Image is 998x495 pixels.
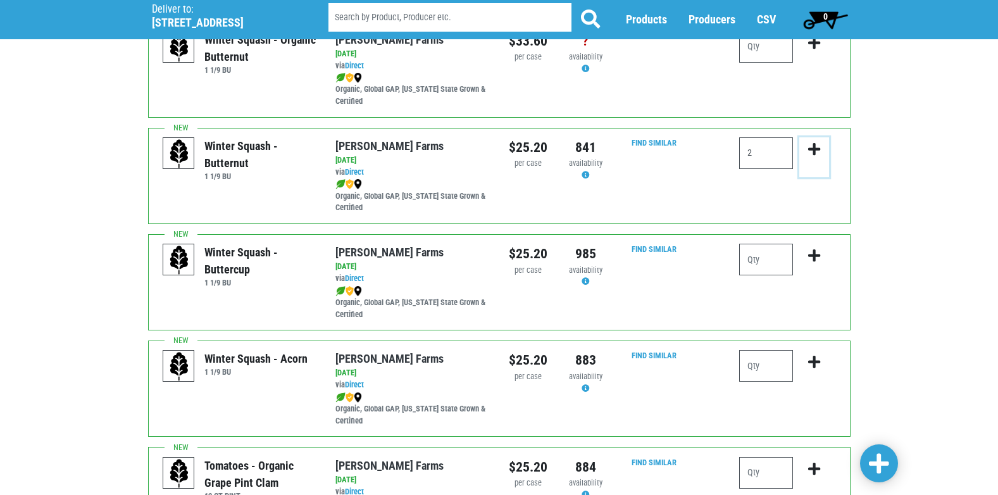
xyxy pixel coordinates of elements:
div: [DATE] [335,261,489,273]
a: Find Similar [632,244,677,254]
img: safety-e55c860ca8c00a9c171001a62a92dabd.png [346,286,354,296]
div: ? [566,31,605,51]
a: Direct [345,273,364,283]
a: [PERSON_NAME] Farms [335,459,444,472]
a: Find Similar [632,138,677,147]
input: Qty [739,350,793,382]
h6: 1 1/9 BU [204,172,316,181]
span: availability [569,158,602,168]
img: leaf-e5c59151409436ccce96b2ca1b28e03c.png [335,392,346,403]
h6: 1 1/9 BU [204,278,316,287]
div: $25.20 [509,244,547,264]
span: 0 [823,11,828,22]
img: safety-e55c860ca8c00a9c171001a62a92dabd.png [346,179,354,189]
a: [PERSON_NAME] Farms [335,246,444,259]
a: [PERSON_NAME] Farms [335,33,444,46]
div: Organic, Global GAP, [US_STATE] State Grown & Certified [335,72,489,108]
input: Search by Product, Producer etc. [328,4,571,32]
input: Qty [739,31,793,63]
img: map_marker-0e94453035b3232a4d21701695807de9.png [354,392,362,403]
div: [DATE] [335,48,489,60]
div: $25.20 [509,137,547,158]
input: Qty [739,244,793,275]
div: via [335,60,489,72]
div: Winter Squash - Buttercup [204,244,316,278]
a: Direct [345,167,364,177]
div: Tomatoes - Organic Grape Pint Clam [204,457,316,491]
a: [PERSON_NAME] Farms [335,139,444,153]
img: placeholder-variety-43d6402dacf2d531de610a020419775a.svg [163,32,195,63]
div: via [335,273,489,285]
h6: 1 1/9 BU [204,65,316,75]
div: 841 [566,137,605,158]
div: Organic, Global GAP, [US_STATE] State Grown & Certified [335,179,489,215]
div: Organic, Global GAP, [US_STATE] State Grown & Certified [335,391,489,427]
div: 883 [566,350,605,370]
span: availability [569,478,602,487]
img: safety-e55c860ca8c00a9c171001a62a92dabd.png [346,392,354,403]
div: Winter Squash - Butternut [204,137,316,172]
span: availability [569,52,602,61]
div: via [335,166,489,179]
a: Find Similar [632,351,677,360]
div: per case [509,158,547,170]
img: placeholder-variety-43d6402dacf2d531de610a020419775a.svg [163,351,195,382]
div: $25.20 [509,350,547,370]
img: leaf-e5c59151409436ccce96b2ca1b28e03c.png [335,73,346,83]
img: leaf-e5c59151409436ccce96b2ca1b28e03c.png [335,286,346,296]
div: 884 [566,457,605,477]
img: map_marker-0e94453035b3232a4d21701695807de9.png [354,179,362,189]
div: [DATE] [335,474,489,486]
span: availability [569,372,602,381]
div: Winter Squash - Acorn [204,350,308,367]
a: 0 [797,7,854,32]
div: per case [509,265,547,277]
img: safety-e55c860ca8c00a9c171001a62a92dabd.png [346,73,354,83]
div: per case [509,477,547,489]
div: via [335,379,489,391]
div: 985 [566,244,605,264]
span: availability [569,265,602,275]
a: Products [626,13,667,27]
div: $25.20 [509,457,547,477]
div: [DATE] [335,154,489,166]
a: Direct [345,61,364,70]
a: Find Similar [632,458,677,467]
a: Find Similar [632,32,677,41]
div: Winter Squash - Organic Butternut [204,31,316,65]
img: placeholder-variety-43d6402dacf2d531de610a020419775a.svg [163,138,195,170]
h6: 1 1/9 BU [204,367,308,377]
div: $33.60 [509,31,547,51]
div: per case [509,371,547,383]
p: Deliver to: [152,3,296,16]
div: [DATE] [335,367,489,379]
input: Qty [739,457,793,489]
a: CSV [757,13,776,27]
div: Organic, Global GAP, [US_STATE] State Grown & Certified [335,285,489,321]
a: Producers [689,13,735,27]
img: map_marker-0e94453035b3232a4d21701695807de9.png [354,286,362,296]
img: placeholder-variety-43d6402dacf2d531de610a020419775a.svg [163,458,195,489]
img: placeholder-variety-43d6402dacf2d531de610a020419775a.svg [163,244,195,276]
div: per case [509,51,547,63]
input: Qty [739,137,793,169]
h5: [STREET_ADDRESS] [152,16,296,30]
img: leaf-e5c59151409436ccce96b2ca1b28e03c.png [335,179,346,189]
img: map_marker-0e94453035b3232a4d21701695807de9.png [354,73,362,83]
a: Direct [345,380,364,389]
a: [PERSON_NAME] Farms [335,352,444,365]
